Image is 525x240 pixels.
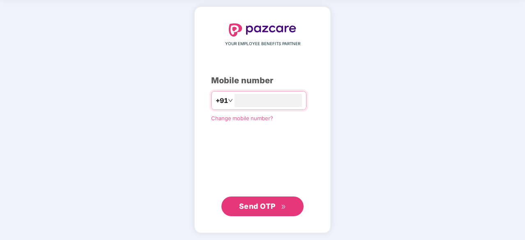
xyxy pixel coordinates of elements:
[281,204,286,210] span: double-right
[221,197,304,216] button: Send OTPdouble-right
[229,23,296,37] img: logo
[239,202,276,210] span: Send OTP
[225,41,300,47] span: YOUR EMPLOYEE BENEFITS PARTNER
[211,115,273,121] a: Change mobile number?
[228,98,233,103] span: down
[216,96,228,106] span: +91
[211,74,314,87] div: Mobile number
